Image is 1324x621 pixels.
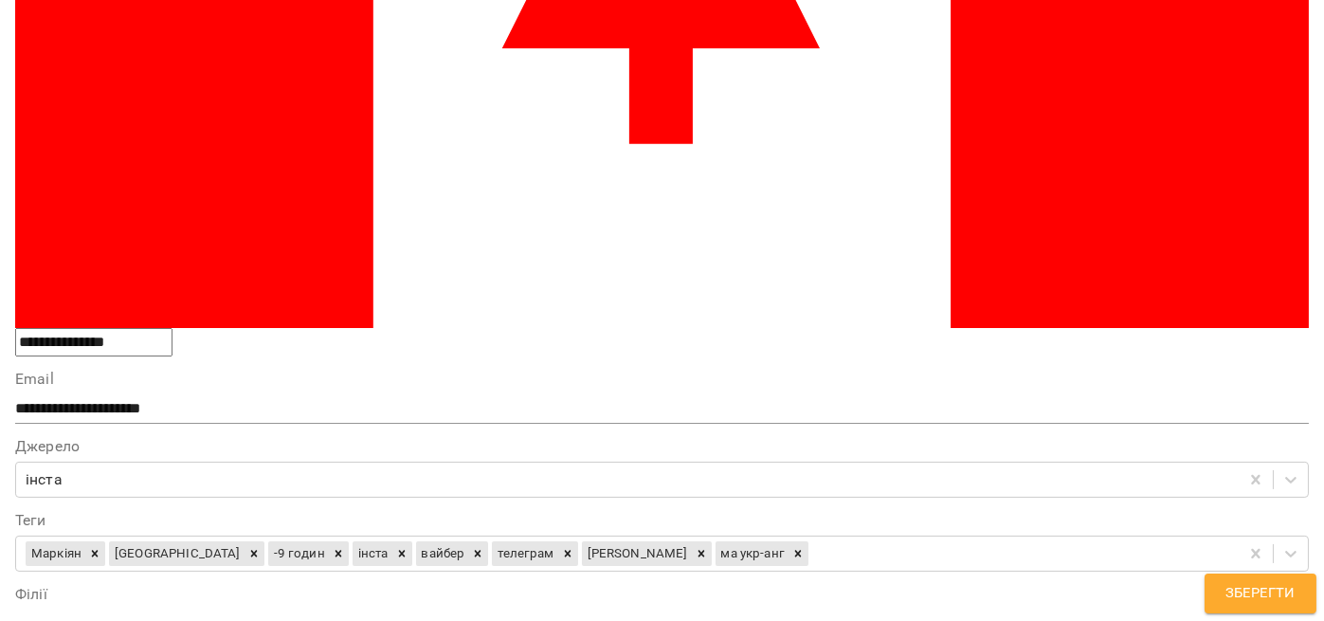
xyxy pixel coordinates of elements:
[15,587,1309,602] label: Філії
[492,541,556,566] div: телеграм
[26,541,84,566] div: Маркіян
[26,468,63,491] div: інста
[15,513,1309,528] label: Теги
[353,541,391,566] div: інста
[716,541,788,566] div: ма укр-анг
[1205,574,1316,613] button: Зберегти
[15,372,1309,387] label: Email
[109,541,244,566] div: [GEOGRAPHIC_DATA]
[15,439,1309,454] label: Джерело
[582,541,691,566] div: [PERSON_NAME]
[268,541,328,566] div: -9 годин
[1225,581,1296,606] span: Зберегти
[416,541,468,566] div: вайбер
